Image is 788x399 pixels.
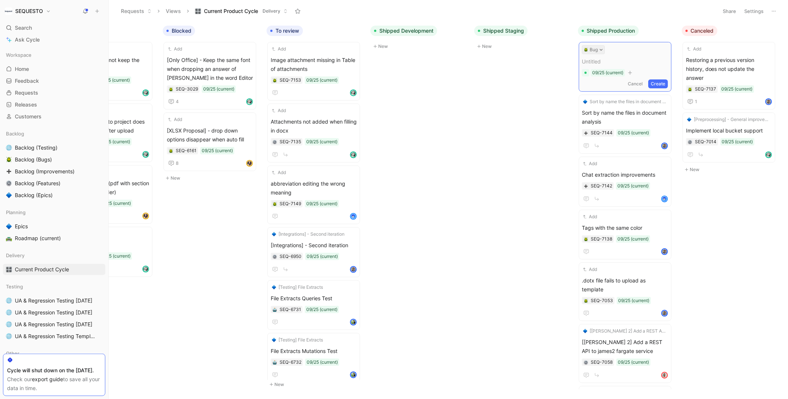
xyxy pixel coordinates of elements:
button: 🪲Bug [582,45,605,54]
a: 🔷Sort by name the files in document analysisSort by name the files in document analysis09/25 (cur... [579,95,672,154]
button: 🌐 [4,143,13,152]
div: Testing🌐UA & Regression Testing [DATE]🌐UA & Regression Testing [DATE]🌐UA & Regression Testing [DA... [3,281,105,342]
img: ⚙️ [584,360,588,365]
img: 🪲 [584,237,588,242]
img: avatar [662,311,667,316]
div: 09/25 (current) [722,85,753,93]
img: ➕ [584,131,588,135]
img: avatar [143,266,148,272]
span: .dotx file fails to upload as template [582,276,668,294]
a: 🌐UA & Regression Testing [DATE] [3,307,105,318]
span: Implement local bucket support [686,126,772,135]
img: ⚙️ [273,255,277,259]
span: [Testing] File Extracts [278,336,323,344]
span: Planning [6,209,26,216]
div: 🪲 [168,86,174,92]
span: UA & Regression Testing [DATE] [15,309,92,316]
a: AddTags with the same color09/25 (current)avatar [579,210,672,259]
img: ➕ [584,184,588,189]
img: avatar [351,320,356,325]
button: Blocked [163,26,195,36]
button: Requests [118,6,155,17]
button: 🔷[Preprocessing] - General improvements [686,116,772,123]
a: 🎛️Current Product Cycle [3,264,105,275]
button: ⚙️ [584,360,589,365]
span: Delivery [263,7,280,15]
div: SEQ-7138 [591,235,613,243]
button: Share [720,6,740,16]
button: 🪲 [584,298,589,303]
img: avatar [351,214,356,219]
a: 🛣️Roadmap (current) [3,233,105,244]
a: 🔷[[PERSON_NAME] 2] Add a REST API to james2 fargate service[[PERSON_NAME] 2] Add a REST API to ja... [579,324,672,383]
div: 09/25 (current) [593,69,624,76]
span: Backlog (Epics) [15,192,53,199]
span: [XLSX Proposal] - drop down options disappear when auto fill [167,126,253,144]
button: ⚙️ [272,139,277,144]
a: Customers [3,111,105,122]
button: 🎛️ [4,265,13,274]
div: SEQ-7058 [591,359,613,366]
img: avatar [143,90,148,95]
img: 🤖 [273,360,277,365]
img: avatar [662,249,667,254]
div: SEQ-7053 [591,297,613,304]
button: Cancel [626,79,646,88]
span: 4 [176,99,179,104]
a: Add[Only Office] - Keep the same font when dropping an answer of [PERSON_NAME] in the word Editor... [164,42,256,109]
div: 09/25 (current) [306,138,337,145]
span: UA & Regression Testing Template [15,333,95,340]
span: Blocked [172,27,191,35]
img: 🔷 [6,192,12,198]
div: Planning [3,207,105,218]
button: 🔷[Testing] File Extracts [271,336,324,344]
button: Create [649,79,668,88]
img: 🔷 [583,99,588,104]
div: SEQ-7142 [591,182,613,190]
img: 🌐 [6,321,12,327]
span: Search [15,23,32,32]
img: 🪲 [273,202,277,206]
span: Roadmap (current) [15,235,61,242]
span: Feedback [15,77,39,85]
img: avatar [247,99,252,104]
img: 🌐 [6,145,12,151]
h1: SEQUESTO [15,8,43,14]
a: Ask Cycle [3,34,105,45]
span: Testing [6,283,23,290]
div: Check our to save all your data in time. [7,375,101,393]
button: SEQUESTOSEQUESTO [3,6,53,16]
img: 🌐 [6,298,12,304]
button: Add [582,213,599,220]
a: Home [3,63,105,75]
span: Backlog (Features) [15,180,60,187]
div: SEQ-7135 [280,138,301,145]
div: SEQ-7014 [695,138,717,145]
div: Planning🔷Epics🛣️Roadmap (current) [3,207,105,244]
div: SEQ-3029 [176,85,198,93]
div: Other [3,348,105,359]
div: 🤖 [272,360,277,365]
button: Add [582,266,599,273]
img: 🪲 [6,157,12,163]
div: 09/25 (current) [618,359,649,366]
button: 🪲 [272,201,277,206]
a: 🌐Backlog (Testing) [3,142,105,153]
button: Settings [741,6,767,16]
a: Add.dotx file fails to upload as template09/25 (current)avatar [579,262,672,321]
button: ⚙️ [4,179,13,188]
button: Shipped Production [578,26,639,36]
div: SEQ-7144 [591,129,613,137]
span: Requests [15,89,38,97]
button: 🌐 [4,320,13,329]
a: ➕Backlog (Improvements) [3,166,105,177]
img: 🪲 [273,78,277,83]
div: 09/25 (current) [618,235,649,243]
div: SEQ-7137 [695,85,716,93]
a: 🔷[Testing] File ExtractsFile Extracts Queries Test09/25 (current)avatar [267,280,360,330]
